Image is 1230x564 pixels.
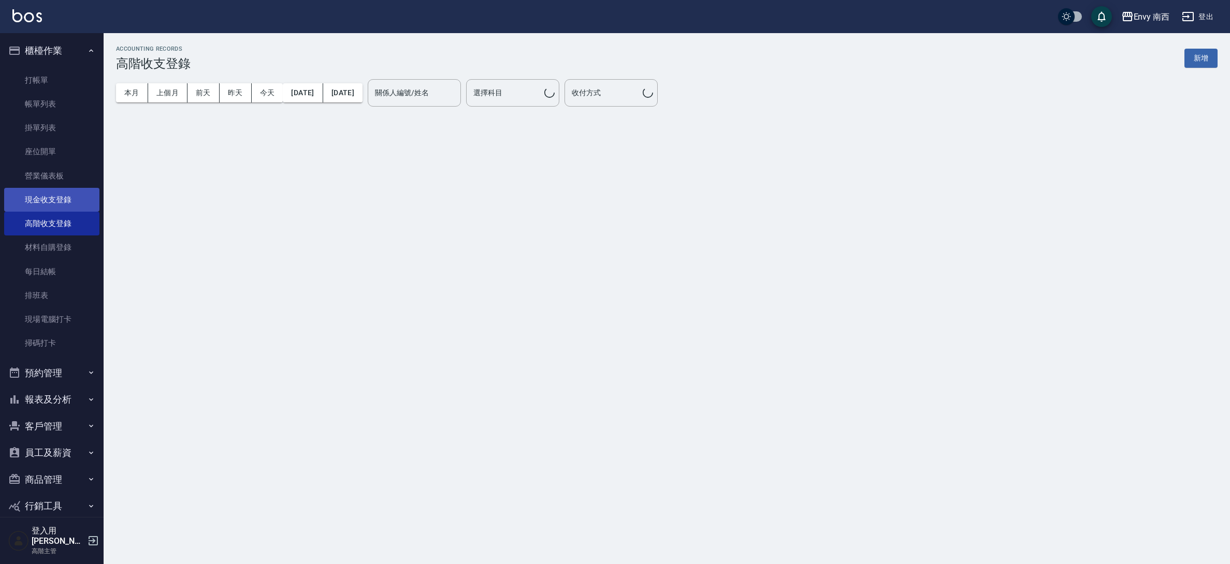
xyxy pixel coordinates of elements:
button: 上個月 [148,83,187,102]
a: 新增 [1184,53,1218,63]
button: 本月 [116,83,148,102]
p: 高階主管 [32,546,84,556]
button: 新增 [1184,49,1218,68]
a: 座位開單 [4,140,99,164]
h5: 登入用[PERSON_NAME] [32,526,84,546]
button: 登出 [1178,7,1218,26]
a: 掃碼打卡 [4,331,99,355]
button: save [1091,6,1112,27]
a: 打帳單 [4,68,99,92]
a: 排班表 [4,284,99,307]
button: 今天 [252,83,283,102]
img: Person [8,530,29,551]
button: 前天 [187,83,220,102]
a: 帳單列表 [4,92,99,116]
a: 現場電腦打卡 [4,307,99,331]
button: 商品管理 [4,466,99,493]
a: 現金收支登錄 [4,188,99,212]
button: 行銷工具 [4,493,99,520]
button: 客戶管理 [4,413,99,440]
button: 報表及分析 [4,386,99,413]
div: Envy 南西 [1134,10,1170,23]
a: 高階收支登錄 [4,212,99,235]
a: 材料自購登錄 [4,235,99,259]
button: 昨天 [220,83,252,102]
button: 員工及薪資 [4,439,99,466]
a: 每日結帳 [4,260,99,284]
h2: ACCOUNTING RECORDS [116,46,191,52]
button: Envy 南西 [1117,6,1174,27]
button: [DATE] [323,83,363,102]
a: 掛單列表 [4,116,99,140]
img: Logo [12,9,42,22]
a: 營業儀表板 [4,164,99,188]
h3: 高階收支登錄 [116,56,191,71]
button: [DATE] [283,83,323,102]
button: 櫃檯作業 [4,37,99,64]
button: 預約管理 [4,360,99,387]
